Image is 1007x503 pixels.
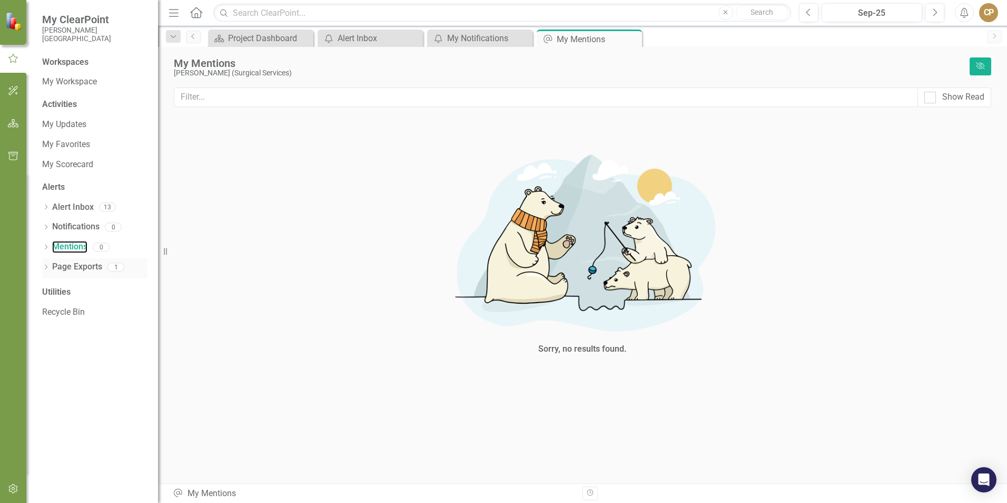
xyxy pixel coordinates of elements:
div: Open Intercom Messenger [971,467,996,492]
img: No results found [424,141,741,341]
a: My Updates [42,119,147,131]
a: My Workspace [42,76,147,88]
div: Utilities [42,286,147,298]
a: My Favorites [42,139,147,151]
input: Filter... [174,88,918,107]
a: Alert Inbox [320,32,420,45]
div: My Mentions [174,57,964,69]
a: Mentions [52,241,87,253]
a: My Scorecard [42,159,147,171]
div: Project Dashboard [228,32,311,45]
a: Notifications [52,221,100,233]
small: [PERSON_NAME][GEOGRAPHIC_DATA] [42,26,147,43]
div: My Notifications [447,32,530,45]
a: Project Dashboard [211,32,311,45]
div: [PERSON_NAME] (Surgical Services) [174,69,964,77]
button: Search [736,5,788,20]
span: My ClearPoint [42,13,147,26]
div: 0 [105,223,122,231]
div: Show Read [942,91,984,103]
div: 0 [93,243,110,252]
button: Sep-25 [822,3,922,22]
button: CP [979,3,998,22]
input: Search ClearPoint... [213,4,791,22]
div: 1 [107,263,124,272]
div: Sep-25 [825,7,919,20]
div: Alerts [42,181,147,194]
a: Alert Inbox [52,201,94,214]
div: Sorry, no results found. [538,343,627,355]
img: ClearPoint Strategy [5,12,24,30]
div: Activities [42,99,147,111]
div: Workspaces [42,56,88,69]
span: Search [751,8,773,16]
a: Recycle Bin [42,306,147,318]
a: My Notifications [430,32,530,45]
a: Page Exports [52,261,102,273]
div: My Mentions [173,488,575,500]
div: Alert Inbox [338,32,420,45]
div: 13 [99,203,116,212]
div: My Mentions [557,33,639,46]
